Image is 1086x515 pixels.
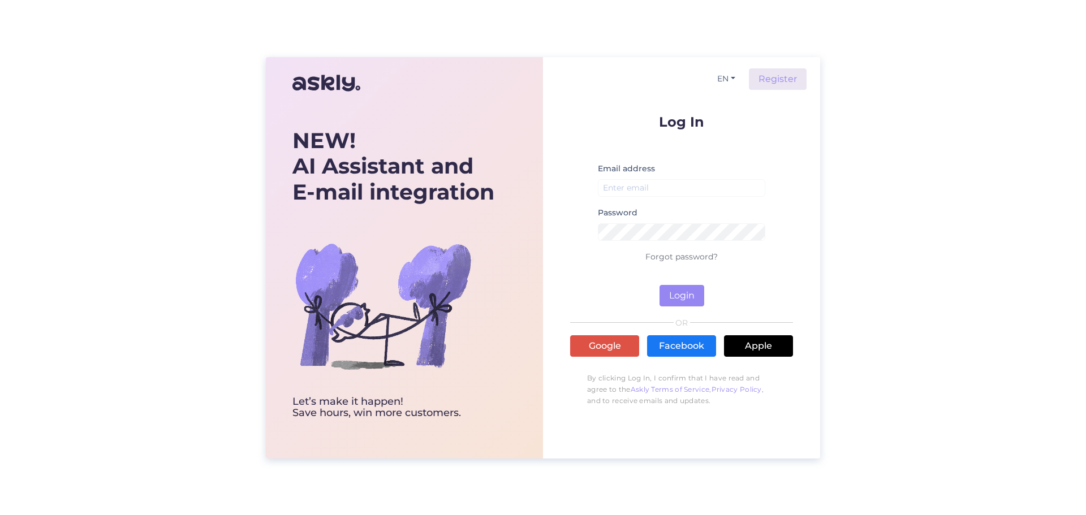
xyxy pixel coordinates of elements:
a: Privacy Policy [712,385,762,393]
p: Log In [570,115,793,129]
a: Apple [724,335,793,357]
button: Login [660,285,704,306]
a: Facebook [647,335,716,357]
input: Enter email [598,179,765,197]
label: Password [598,207,637,219]
div: Let’s make it happen! Save hours, win more customers. [292,396,494,419]
a: Register [749,68,807,90]
div: AI Assistant and E-mail integration [292,128,494,205]
button: EN [713,71,740,87]
img: Askly [292,70,360,97]
img: bg-askly [292,215,473,396]
p: By clicking Log In, I confirm that I have read and agree to the , , and to receive emails and upd... [570,367,793,412]
label: Email address [598,163,655,175]
a: Forgot password? [645,252,718,262]
a: Askly Terms of Service [631,385,710,393]
a: Google [570,335,639,357]
span: OR [674,319,690,327]
b: NEW! [292,127,356,154]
